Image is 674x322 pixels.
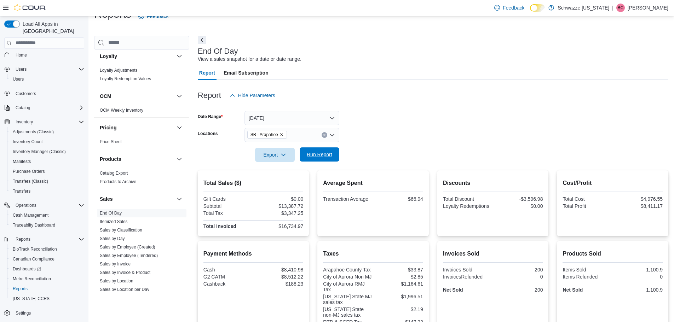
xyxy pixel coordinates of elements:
a: Loyalty Redemption Values [100,76,151,81]
h2: Taxes [323,250,423,258]
a: Adjustments (Classic) [10,128,57,136]
button: Inventory [13,118,36,126]
span: Cash Management [13,212,48,218]
a: BioTrack Reconciliation [10,245,60,253]
label: Date Range [198,114,223,119]
div: $2.19 [375,306,423,312]
div: Cashback [203,281,252,287]
span: Feedback [503,4,524,11]
span: BC [618,4,624,12]
span: Transfers (Classic) [10,177,84,186]
h2: Invoices Sold [443,250,543,258]
div: -$3,596.98 [494,196,543,202]
a: Transfers [10,187,33,195]
span: Reports [13,235,84,244]
div: Total Tax [203,210,252,216]
button: Transfers (Classic) [7,176,87,186]
button: Catalog [1,103,87,113]
a: Transfers (Classic) [10,177,51,186]
span: Manifests [13,159,31,164]
span: Canadian Compliance [10,255,84,263]
div: $13,387.72 [255,203,303,209]
div: City of Aurora RMJ Tax [323,281,371,292]
span: Users [16,66,27,72]
button: Home [1,50,87,60]
h3: Loyalty [100,53,117,60]
span: OCM Weekly Inventory [100,107,143,113]
button: Customers [1,88,87,99]
input: Dark Mode [530,4,545,12]
div: Arapahoe County Tax [323,267,371,273]
span: Sales by Day [100,236,125,241]
button: Users [13,65,29,74]
button: Sales [100,195,174,203]
div: G2 CATM [203,274,252,280]
span: Washington CCRS [10,294,84,303]
a: Home [13,51,30,59]
a: Feedback [136,9,171,23]
a: Loyalty Adjustments [100,68,138,73]
a: Sales by Invoice & Product [100,270,150,275]
a: Catalog Export [100,171,128,176]
button: Loyalty [100,53,174,60]
span: Loyalty Redemption Values [100,76,151,82]
div: Total Discount [443,196,491,202]
a: Feedback [491,1,527,15]
h2: Products Sold [563,250,663,258]
div: [US_STATE] State MJ sales tax [323,294,371,305]
a: Settings [13,309,34,317]
span: Load All Apps in [GEOGRAPHIC_DATA] [20,21,84,35]
div: $0.00 [255,196,303,202]
span: Dashboards [13,266,41,272]
div: 0 [614,274,663,280]
span: Email Subscription [224,66,269,80]
div: $16,734.97 [255,223,303,229]
span: Home [13,51,84,59]
button: Export [255,148,295,162]
button: OCM [175,92,184,100]
div: Loyalty [94,66,189,86]
button: Clear input [322,132,327,138]
span: Run Report [307,151,332,158]
a: Inventory Count [10,137,46,146]
button: Next [198,36,206,44]
div: Products [94,169,189,189]
div: Loyalty Redemptions [443,203,491,209]
button: [US_STATE] CCRS [7,294,87,304]
button: Reports [1,234,87,244]
h3: End Of Day [198,47,238,55]
span: Export [259,148,290,162]
div: 200 [494,287,543,293]
a: Metrc Reconciliation [10,275,54,283]
span: Inventory Manager (Classic) [10,147,84,156]
a: Manifests [10,157,34,166]
button: Reports [7,284,87,294]
a: Reports [10,285,30,293]
span: Hide Parameters [238,92,275,99]
a: End Of Day [100,211,122,216]
button: Settings [1,308,87,318]
span: Operations [16,203,36,208]
span: SB - Arapahoe [250,131,278,138]
span: Traceabilty Dashboard [13,222,55,228]
button: Adjustments (Classic) [7,127,87,137]
a: Sales by Invoice [100,262,131,267]
div: $1,996.51 [375,294,423,299]
label: Locations [198,131,218,136]
span: Feedback [147,13,168,20]
h2: Cost/Profit [563,179,663,187]
span: BioTrack Reconciliation [10,245,84,253]
div: Total Cost [563,196,611,202]
span: Home [16,52,27,58]
span: Customers [16,91,36,96]
div: Transaction Average [323,196,371,202]
button: Run Report [300,147,339,162]
button: Inventory Manager (Classic) [7,147,87,157]
div: 200 [494,267,543,273]
a: Sales by Location [100,279,133,283]
span: Traceabilty Dashboard [10,221,84,229]
strong: Total Invoiced [203,223,236,229]
div: Cash [203,267,252,273]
